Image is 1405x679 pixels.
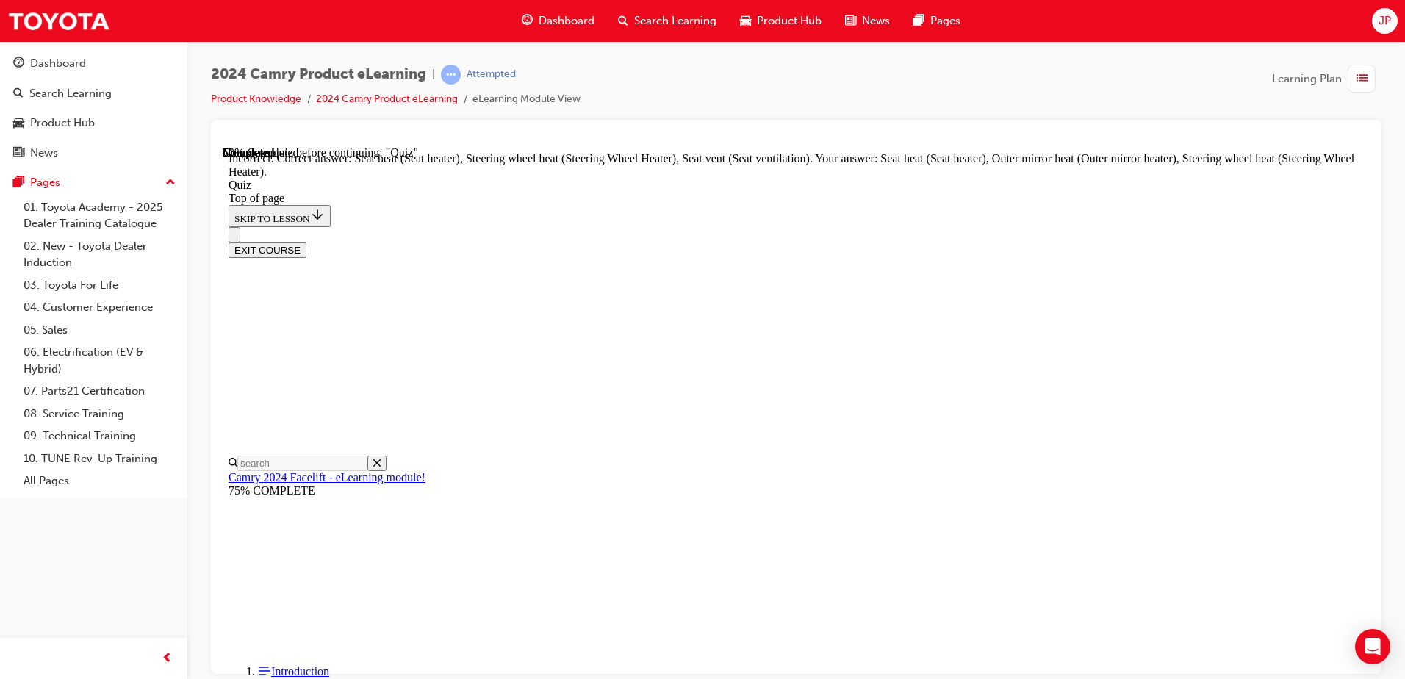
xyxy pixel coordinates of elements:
[634,12,716,29] span: Search Learning
[13,57,24,71] span: guage-icon
[1272,71,1342,87] span: Learning Plan
[441,65,461,85] span: learningRecordVerb_ATTEMPT-icon
[1372,8,1398,34] button: JP
[13,87,24,101] span: search-icon
[539,12,594,29] span: Dashboard
[13,117,24,130] span: car-icon
[18,403,182,425] a: 08. Service Training
[6,6,1141,32] div: Incorrect. Correct answer: Seat heat (Seat heater), Steering wheel heat (Steering Wheel Heater), ...
[1355,629,1390,664] div: Open Intercom Messenger
[833,6,902,36] a: news-iconNews
[432,66,435,83] span: |
[145,309,164,325] button: Close search menu
[510,6,606,36] a: guage-iconDashboard
[165,173,176,193] span: up-icon
[6,59,108,81] button: SKIP TO LESSON
[30,115,95,132] div: Product Hub
[845,12,856,30] span: news-icon
[6,96,84,112] button: EXIT COURSE
[6,47,182,169] button: DashboardSearch LearningProduct HubNews
[7,4,110,37] img: Trak
[522,12,533,30] span: guage-icon
[211,93,301,105] a: Product Knowledge
[1272,65,1381,93] button: Learning Plan
[757,12,822,29] span: Product Hub
[6,140,182,167] a: News
[6,46,1141,59] div: Top of page
[6,81,18,96] button: Close navigation menu
[18,274,182,297] a: 03. Toyota For Life
[18,196,182,235] a: 01. Toyota Academy - 2025 Dealer Training Catalogue
[18,341,182,380] a: 06. Electrification (EV & Hybrid)
[18,425,182,448] a: 09. Technical Training
[18,319,182,342] a: 05. Sales
[15,309,145,325] input: Search
[618,12,628,30] span: search-icon
[1379,12,1391,29] span: JP
[316,93,458,105] a: 2024 Camry Product eLearning
[930,12,960,29] span: Pages
[6,109,182,137] a: Product Hub
[211,66,426,83] span: 2024 Camry Product eLearning
[13,147,24,160] span: news-icon
[606,6,728,36] a: search-iconSearch Learning
[862,12,890,29] span: News
[6,169,182,196] button: Pages
[29,85,112,102] div: Search Learning
[18,470,182,492] a: All Pages
[162,650,173,668] span: prev-icon
[728,6,833,36] a: car-iconProduct Hub
[18,448,182,470] a: 10. TUNE Rev-Up Training
[1357,70,1368,88] span: list-icon
[6,338,1141,351] div: 75% COMPLETE
[30,174,60,191] div: Pages
[30,145,58,162] div: News
[13,176,24,190] span: pages-icon
[6,50,182,77] a: Dashboard
[902,6,972,36] a: pages-iconPages
[6,325,203,337] a: Camry 2024 Facelift - eLearning module!
[467,68,516,82] div: Attempted
[6,80,182,107] a: Search Learning
[472,91,581,108] li: eLearning Module View
[6,32,1141,46] div: Quiz
[913,12,924,30] span: pages-icon
[740,12,751,30] span: car-icon
[18,235,182,274] a: 02. New - Toyota Dealer Induction
[18,380,182,403] a: 07. Parts21 Certification
[18,296,182,319] a: 04. Customer Experience
[30,55,86,72] div: Dashboard
[12,67,102,78] span: SKIP TO LESSON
